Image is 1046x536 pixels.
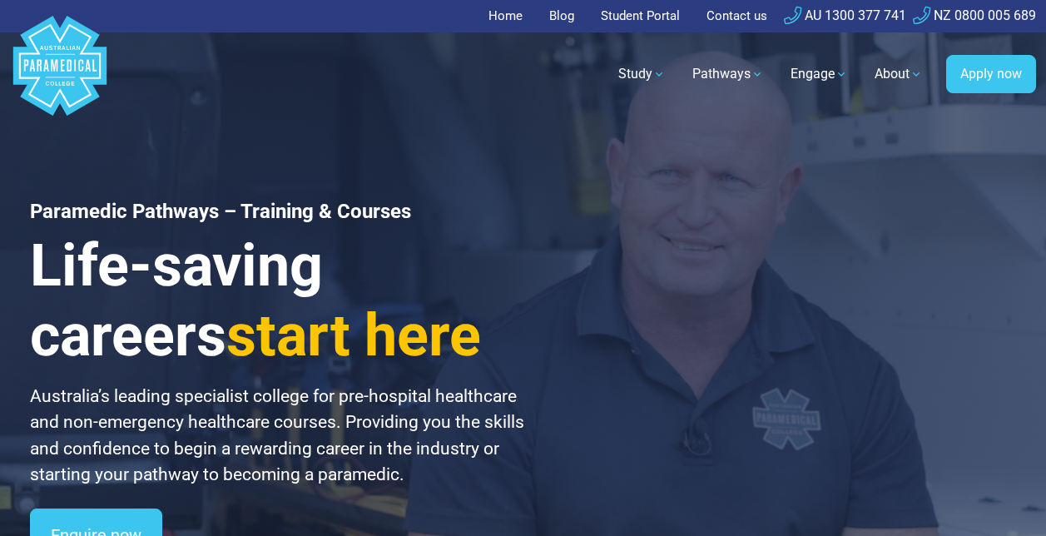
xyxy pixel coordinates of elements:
[30,231,543,370] h3: Life-saving careers
[946,55,1036,93] a: Apply now
[781,51,858,97] a: Engage
[865,51,933,97] a: About
[30,384,543,489] p: Australia’s leading specialist college for pre-hospital healthcare and non-emergency healthcare c...
[913,7,1036,23] a: NZ 0800 005 689
[226,301,481,370] span: start here
[10,32,110,117] a: Australian Paramedical College
[608,51,676,97] a: Study
[30,200,543,224] h1: Paramedic Pathways – Training & Courses
[682,51,774,97] a: Pathways
[784,7,906,23] a: AU 1300 377 741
